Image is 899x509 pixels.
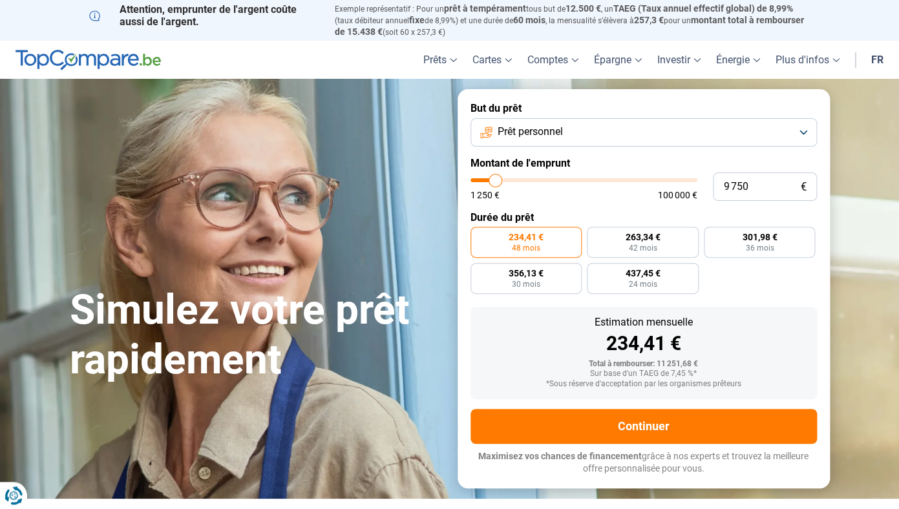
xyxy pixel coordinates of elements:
span: Maximisez vos chances de financement [478,451,642,461]
img: TopCompare [16,50,161,70]
span: fixe [409,15,425,25]
span: 263,34 € [625,233,660,242]
span: 60 mois [513,15,545,25]
span: 234,41 € [509,233,544,242]
p: Attention, emprunter de l'argent coûte aussi de l'argent. [89,3,319,28]
a: Épargne [586,41,650,79]
a: Plus d'infos [768,41,847,79]
span: TAEG (Taux annuel effectif global) de 8,99% [613,3,793,14]
span: 356,13 € [509,269,544,278]
a: Cartes [465,41,520,79]
a: Investir [650,41,708,79]
label: Montant de l'emprunt [471,157,817,169]
div: Sur base d'un TAEG de 7,45 %* [481,369,807,379]
span: 36 mois [745,244,774,252]
span: 257,3 € [634,15,664,25]
span: 301,98 € [742,233,777,242]
h1: Simulez votre prêt rapidement [70,286,442,385]
div: Total à rembourser: 11 251,68 € [481,360,807,369]
span: prêt à tempérament [444,3,526,14]
span: 12.500 € [566,3,601,14]
p: grâce à nos experts et trouvez la meilleure offre personnalisée pour vous. [471,450,817,475]
button: Prêt personnel [471,118,817,147]
span: Prêt personnel [498,125,563,139]
a: Énergie [708,41,768,79]
span: 42 mois [628,244,657,252]
a: fr [863,41,891,79]
span: 48 mois [512,244,540,252]
a: Comptes [520,41,586,79]
label: But du prêt [471,102,817,114]
span: montant total à rembourser de 15.438 € [335,15,804,37]
span: 24 mois [628,280,657,288]
span: 100 000 € [658,191,697,200]
a: Prêts [416,41,465,79]
p: Exemple représentatif : Pour un tous but de , un (taux débiteur annuel de 8,99%) et une durée de ... [335,3,810,37]
button: Continuer [471,409,817,444]
div: 234,41 € [481,334,807,353]
span: 30 mois [512,280,540,288]
span: 1 250 € [471,191,500,200]
label: Durée du prêt [471,211,817,223]
div: *Sous réserve d'acceptation par les organismes prêteurs [481,380,807,389]
div: Estimation mensuelle [481,317,807,327]
span: 437,45 € [625,269,660,278]
span: € [801,182,807,192]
